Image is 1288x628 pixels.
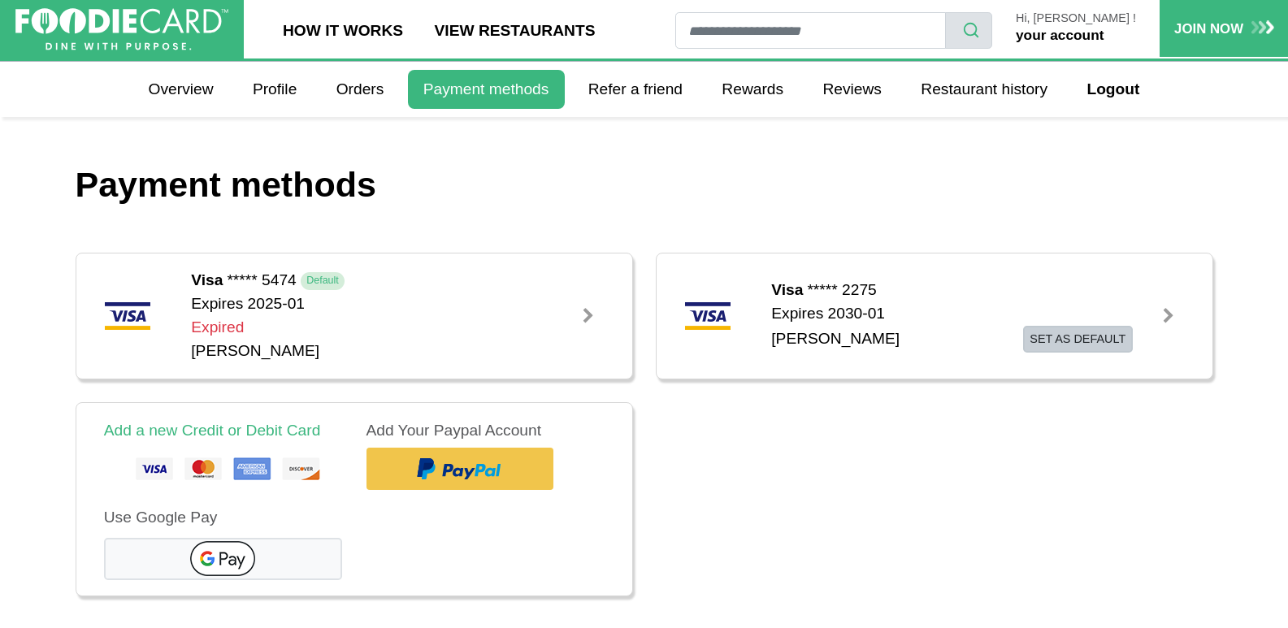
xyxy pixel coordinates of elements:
[684,301,732,331] img: visa.png
[366,419,605,443] div: Add Your Paypal Account
[1016,27,1104,43] a: your account
[191,340,560,363] div: [PERSON_NAME]
[408,70,565,109] a: Payment methods
[706,70,799,109] a: Rewards
[104,301,152,331] img: visa.png
[675,12,946,49] input: restaurant search
[15,8,228,51] img: FoodieCard; Eat, Drink, Save, Donate
[237,70,313,109] a: Profile
[1023,326,1133,353] button: Set as default
[905,70,1063,109] a: Restaurant history
[1016,12,1136,25] p: Hi, [PERSON_NAME] !
[945,12,992,49] button: search
[771,279,803,302] b: Visa
[110,450,336,491] img: card-logos
[771,302,1140,353] div: Expires 2030-01
[191,292,560,362] div: Expires 2025-01
[190,541,255,576] img: g-pay.png
[321,70,400,109] a: Orders
[191,318,244,336] span: Expired
[573,70,699,109] a: Refer a friend
[1071,70,1155,109] a: Logout
[132,70,228,109] a: Overview
[104,506,342,530] div: Use Google Pay
[76,164,1213,206] h1: Payment methods
[301,272,345,290] span: Default
[104,422,321,439] a: Add a new Credit or Debit Card
[807,70,897,109] a: Reviews
[191,269,223,292] b: Visa
[771,326,1140,353] div: [PERSON_NAME]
